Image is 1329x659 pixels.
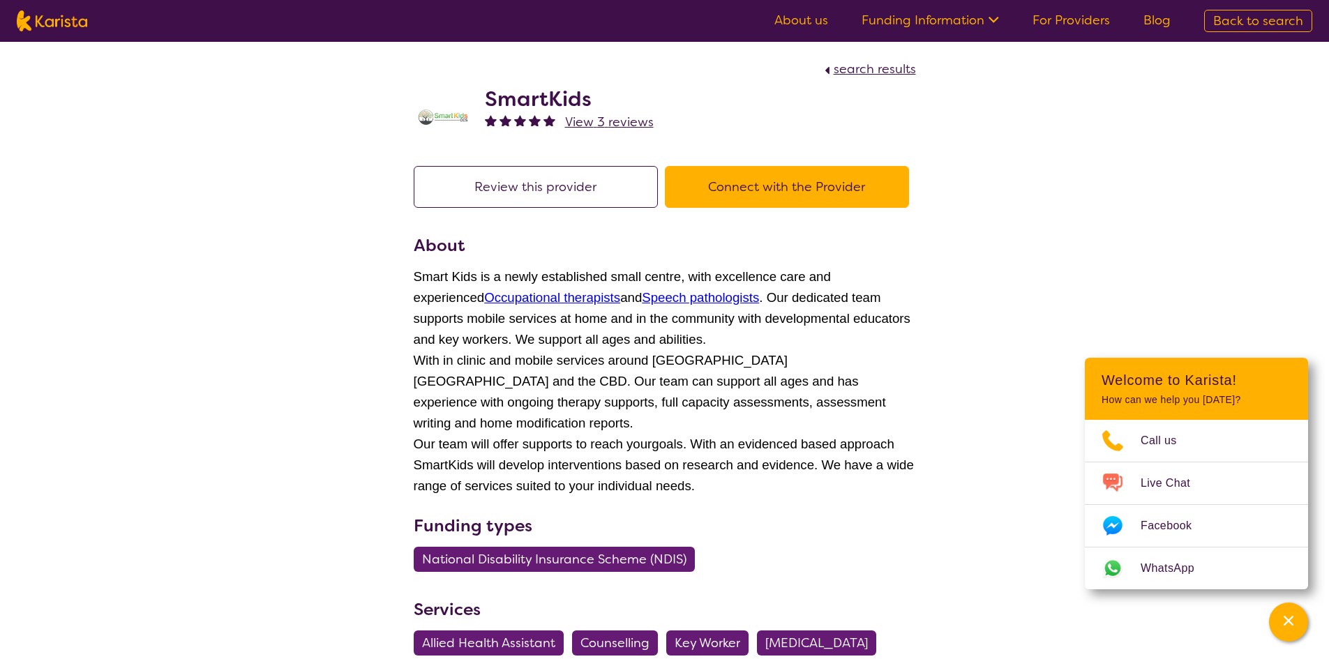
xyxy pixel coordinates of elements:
span: Counselling [580,630,650,656]
span: . With an evidenced based approach SmartKids will develop interventions based on research and evi... [414,437,914,493]
a: Connect with the Provider [665,179,916,195]
span: Back to search [1213,13,1303,29]
a: Review this provider [414,179,665,195]
span: Allied Health Assistant [422,630,555,656]
div: Channel Menu [1085,358,1308,589]
button: Review this provider [414,166,658,208]
a: National Disability Insurance Scheme (NDIS) [414,551,703,568]
span: Live Chat [1141,473,1207,494]
span: Call us [1141,430,1194,451]
a: [MEDICAL_DATA] [757,635,885,651]
h3: Services [414,597,916,622]
a: Key Worker [666,635,757,651]
span: WhatsApp [1141,558,1211,579]
button: Channel Menu [1269,603,1308,642]
ul: Choose channel [1085,420,1308,589]
span: goals [652,437,683,451]
img: fullstar [485,114,497,126]
img: fullstar [500,114,511,126]
img: fullstar [543,114,555,126]
span: Smart Kids is a newly established small centre, with excellence care and experienced and . Our de... [414,269,910,347]
a: For Providers [1033,12,1110,29]
a: Speech pathologists [642,290,759,305]
p: How can we help you [DATE]? [1102,394,1291,406]
img: fullstar [514,114,526,126]
img: fullstar [529,114,541,126]
span: With in clinic and mobile services around [GEOGRAPHIC_DATA] [GEOGRAPHIC_DATA] and the CBD. Our te... [414,353,886,430]
a: Blog [1143,12,1171,29]
a: Occupational therapists [484,290,620,305]
span: Key Worker [675,630,740,656]
h3: About [414,233,916,258]
span: View 3 reviews [565,114,654,130]
a: Funding Information [862,12,999,29]
span: National Disability Insurance Scheme (NDIS) [422,547,686,572]
a: Back to search [1204,10,1312,32]
img: ltnxvukw6alefghrqtzz.png [414,108,470,128]
a: About us [774,12,828,29]
h2: Welcome to Karista! [1102,372,1291,388]
span: Facebook [1141,515,1208,536]
h3: Funding types [414,513,916,538]
a: View 3 reviews [565,112,654,132]
span: [MEDICAL_DATA] [765,630,868,656]
span: search results [834,61,916,77]
img: Karista logo [17,10,87,31]
span: Our team will offer supports to reach your [414,437,652,451]
a: Allied Health Assistant [414,635,572,651]
button: Connect with the Provider [665,166,909,208]
a: Counselling [572,635,666,651]
h2: SmartKids [485,86,654,112]
a: Web link opens in a new tab. [1085,547,1308,589]
a: search results [821,61,916,77]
